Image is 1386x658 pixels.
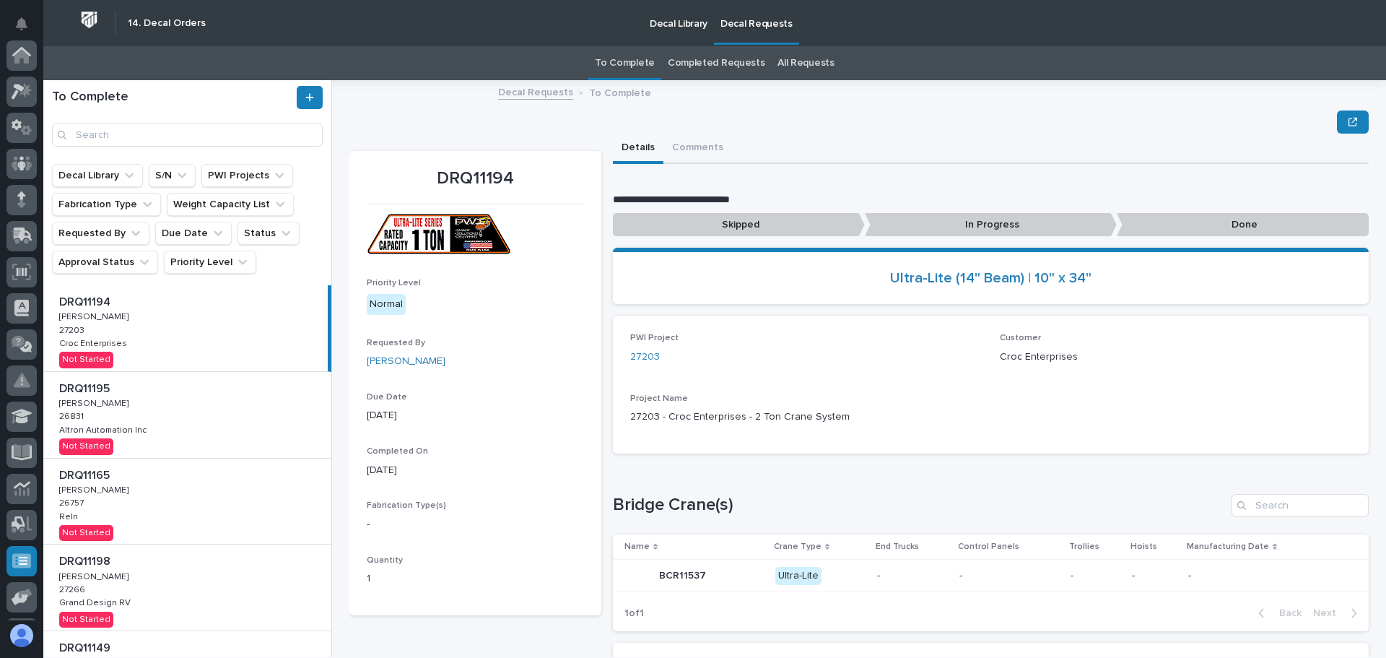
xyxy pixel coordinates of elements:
p: DRQ11195 [59,379,113,396]
a: DRQ11194DRQ11194 [PERSON_NAME][PERSON_NAME] 2720327203 Croc EnterprisesCroc Enterprises Not Started [43,285,331,372]
button: Requested By [52,222,149,245]
p: To Complete [589,84,651,100]
a: DRQ11195DRQ11195 [PERSON_NAME][PERSON_NAME] 2683126831 Altron Automation IncAltron Automation Inc... [43,372,331,459]
a: [PERSON_NAME] [367,354,445,369]
p: BCR11537 [659,567,709,582]
p: 26757 [59,495,87,508]
a: Decal Requests [498,83,573,100]
p: Done [1117,213,1369,237]
p: DRQ11198 [59,552,113,568]
button: Back [1247,607,1307,620]
p: Hoists [1130,539,1157,555]
h1: To Complete [52,90,294,105]
span: Due Date [367,393,407,402]
p: Grand Design RV [59,595,134,608]
button: Status [237,222,300,245]
span: Requested By [367,339,425,347]
p: - [959,570,1059,582]
p: - [1188,570,1346,582]
div: Not Started [59,352,113,368]
button: Fabrication Type [52,193,161,216]
h1: Bridge Crane(s) [613,495,1226,516]
div: Normal [367,294,406,315]
button: Next [1307,607,1369,620]
a: Completed Requests [668,46,764,80]
button: Priority Level [164,251,256,274]
span: Priority Level [367,279,421,287]
span: Back [1270,607,1302,620]
p: In Progress [865,213,1117,237]
p: - [1071,570,1120,582]
p: Control Panels [958,539,1019,555]
button: S/N [149,164,196,187]
span: Project Name [630,394,688,403]
div: Not Started [59,525,113,541]
p: Croc Enterprises [59,336,130,349]
button: Decal Library [52,164,143,187]
a: To Complete [595,46,655,80]
tr: BCR11537BCR11537 Ultra-Lite----- [613,560,1369,592]
a: All Requests [777,46,834,80]
button: Due Date [155,222,232,245]
p: Altron Automation Inc [59,423,149,436]
p: [PERSON_NAME] [59,482,131,495]
div: Notifications [18,17,37,40]
span: Completed On [367,447,428,456]
span: PWI Project [630,334,679,342]
p: 1 [367,571,584,586]
p: Crane Type [774,539,821,555]
p: DRQ11194 [367,168,584,189]
p: - [877,570,948,582]
span: Quantity [367,556,403,565]
input: Search [1232,494,1369,517]
p: 1 of 1 [613,596,655,631]
p: Reln [59,509,81,522]
button: Details [613,134,663,164]
button: Comments [663,134,732,164]
button: Approval Status [52,251,158,274]
button: Notifications [6,9,37,39]
p: [PERSON_NAME] [59,569,131,582]
p: DRQ11165 [59,466,113,482]
p: [DATE] [367,408,584,423]
div: Not Started [59,612,113,628]
div: Ultra-Lite [775,567,821,585]
a: 27203 [630,350,660,365]
p: Skipped [613,213,865,237]
p: DRQ11149 [59,638,113,655]
p: - [1132,570,1177,582]
p: 27203 [59,323,87,336]
img: mpk9ACZb8fIRZiIQ8AX9OFXcB5pXOQ6z3UoFrqi8cnA [367,213,511,255]
button: Weight Capacity List [167,193,294,216]
a: DRQ11198DRQ11198 [PERSON_NAME][PERSON_NAME] 2726627266 Grand Design RVGrand Design RV Not Started [43,545,331,631]
p: [DATE] [367,463,584,478]
a: Ultra-Lite (14" Beam) | 10" x 34" [890,269,1091,287]
input: Search [52,124,323,147]
p: 26831 [59,409,87,422]
a: DRQ11165DRQ11165 [PERSON_NAME][PERSON_NAME] 2675726757 RelnReln Not Started [43,459,331,545]
p: 27266 [59,582,88,595]
span: Next [1313,607,1345,620]
p: - [367,517,584,532]
div: Not Started [59,438,113,454]
p: Manufacturing Date [1187,539,1269,555]
button: users-avatar [6,620,37,651]
p: [PERSON_NAME] [59,309,131,322]
h2: 14. Decal Orders [128,17,206,30]
p: End Trucks [876,539,919,555]
span: Fabrication Type(s) [367,501,446,510]
p: Croc Enterprises [1000,350,1352,365]
p: [PERSON_NAME] [59,396,131,409]
p: Trollies [1069,539,1099,555]
button: PWI Projects [201,164,293,187]
p: DRQ11194 [59,293,113,309]
span: Customer [1000,334,1041,342]
img: Workspace Logo [76,7,103,33]
p: Name [624,539,650,555]
p: 27203 - Croc Enterprises - 2 Ton Crane System [630,410,1351,425]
